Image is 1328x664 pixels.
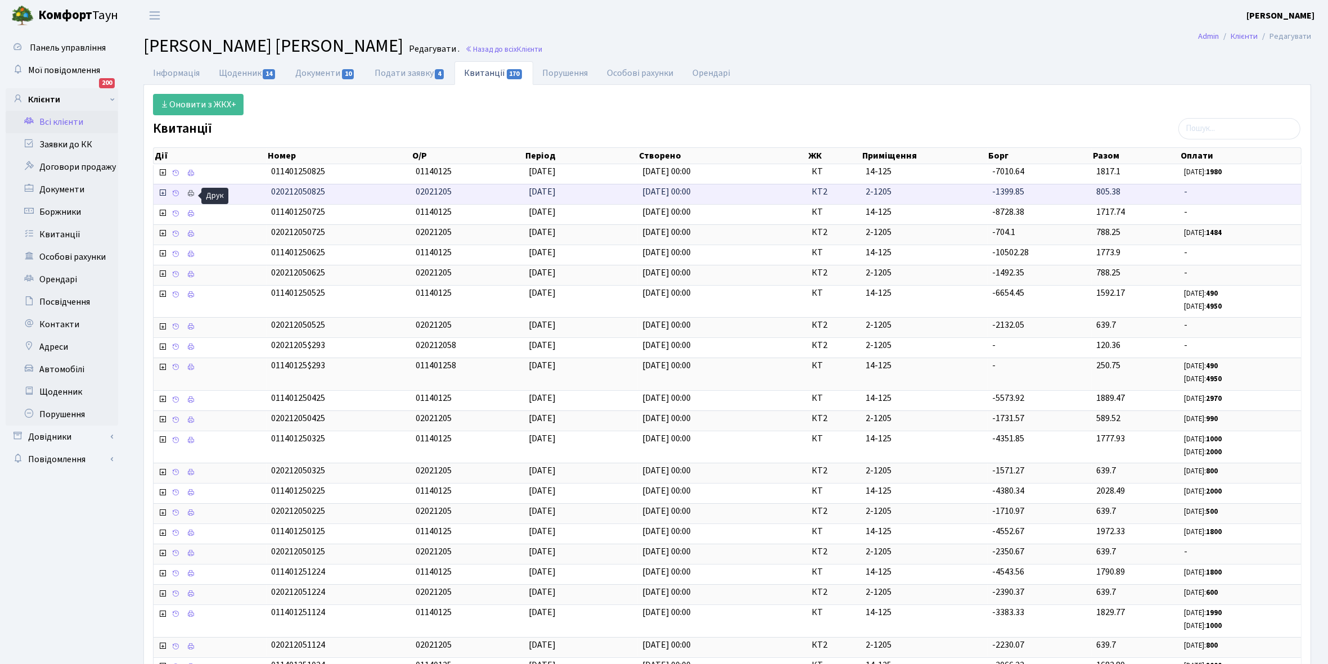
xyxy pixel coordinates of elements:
a: Документи [6,178,118,201]
th: Борг [988,148,1092,164]
span: [DATE] [529,566,556,578]
span: 14-125 [866,359,983,372]
span: [DATE] [529,392,556,404]
span: [DATE] 00:00 [642,412,691,424]
span: КТ [812,246,857,259]
span: КТ [812,566,857,579]
a: Контакти [6,313,118,336]
span: 639.7 [1096,545,1116,558]
b: 2000 [1206,486,1222,496]
b: 1980 [1206,167,1222,177]
span: Клієнти [517,44,542,55]
a: [PERSON_NAME] [1246,9,1315,22]
span: 1817.1 [1096,165,1120,178]
span: 4 [435,69,444,79]
span: [DATE] 00:00 [642,566,691,578]
img: logo.png [11,4,34,27]
span: [DATE] [529,545,556,558]
span: [DATE] 00:00 [642,165,691,178]
span: 020212050825 [271,186,325,198]
small: [DATE]: [1184,301,1222,311]
span: -4351.85 [992,432,1024,445]
span: 14-125 [866,392,983,405]
span: [DATE] 00:00 [642,525,691,537]
small: [DATE]: [1184,394,1222,404]
span: [DATE] [529,165,556,178]
span: КТ [812,525,857,538]
a: Панель управління [6,37,118,59]
span: [DATE] 00:00 [642,432,691,445]
span: КТ2 [812,226,857,239]
a: Договори продажу [6,156,118,178]
span: [DATE] 00:00 [642,186,691,198]
span: КТ [812,606,857,619]
span: -2390.37 [992,586,1024,598]
span: 2-1205 [866,266,983,279]
input: Пошук... [1178,118,1300,139]
span: 020212058 [416,339,456,351]
span: 1773.9 [1096,246,1120,259]
span: [DATE] 00:00 [642,319,691,331]
a: Довідники [6,426,118,448]
b: 1800 [1206,527,1222,537]
a: Особові рахунки [598,61,683,85]
span: КТ2 [812,266,857,279]
span: КТ2 [812,639,857,652]
span: КТ [812,165,857,178]
a: Автомобілі [6,358,118,381]
span: 02021205 [416,319,452,331]
small: [DATE]: [1184,167,1222,177]
b: 1000 [1206,434,1222,444]
b: 1990 [1206,608,1222,618]
span: [DATE] 00:00 [642,545,691,558]
small: [DATE]: [1184,361,1218,371]
span: КТ2 [812,339,857,352]
th: Створено [638,148,807,164]
span: 2-1205 [866,464,983,477]
a: Адреси [6,336,118,358]
span: КТ2 [812,186,857,198]
span: [DATE] 00:00 [642,586,691,598]
a: Боржники [6,201,118,223]
span: КТ2 [812,412,857,425]
th: Разом [1092,148,1180,164]
a: Орендарі [6,268,118,291]
a: Квитанції [454,61,533,85]
th: О/Р [411,148,525,164]
a: Інформація [143,61,209,85]
span: -7010.64 [992,165,1024,178]
span: КТ [812,206,857,219]
a: Порушення [533,61,598,85]
span: -1731.57 [992,412,1024,424]
span: - [1184,246,1297,259]
span: 01140125 [416,165,452,178]
b: 800 [1206,640,1218,651]
span: [DATE] 00:00 [642,266,691,279]
span: -5573.92 [992,392,1024,404]
span: 14-125 [866,485,983,498]
a: Admin [1198,30,1219,42]
small: [DATE]: [1184,640,1218,651]
th: Дії [154,148,267,164]
a: Оновити з ЖКХ+ [153,94,244,115]
span: 2-1205 [866,412,983,425]
span: 2-1205 [866,639,983,652]
span: 01140125 [416,432,452,445]
span: 14-125 [866,287,983,300]
span: 14-125 [866,525,983,538]
span: 011401250725 [271,206,325,218]
span: 02021205 [416,266,452,279]
span: КТ2 [812,319,857,332]
small: [DATE]: [1184,228,1222,238]
span: [DATE] [529,606,556,618]
span: КТ [812,392,857,405]
a: Щоденник [209,61,286,85]
small: [DATE]: [1184,621,1222,631]
span: [DATE] [529,206,556,218]
a: Клієнти [6,88,118,111]
span: [DATE] [529,287,556,299]
span: 2-1205 [866,186,983,198]
b: 800 [1206,466,1218,476]
span: 14-125 [866,566,983,579]
span: КТ2 [812,464,857,477]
